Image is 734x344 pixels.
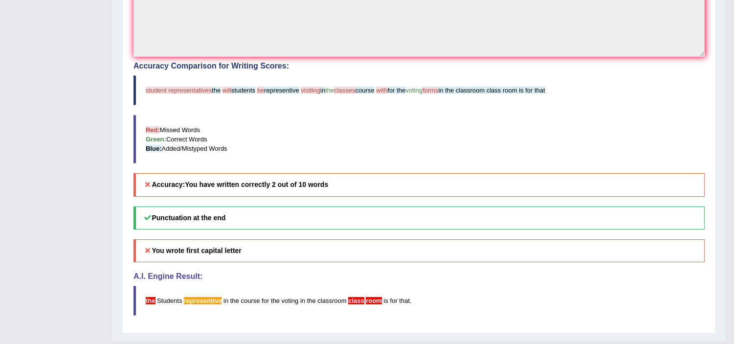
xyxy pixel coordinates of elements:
blockquote: Missed Words Correct Words Added/Mistyped Words [133,115,705,163]
span: with [376,87,387,94]
span: for [390,297,398,304]
span: student representatives [146,87,212,94]
b: Red: [146,126,160,134]
blockquote: . [133,286,705,316]
span: the [212,87,221,94]
span: classroom [317,297,346,304]
span: the [325,87,334,94]
h4: Accuracy Comparison for Writing Scores: [133,62,705,70]
span: Possible spelling mistake found. (did you mean: representative) [184,297,222,304]
span: course [356,87,375,94]
span: that [399,297,410,304]
span: classes [334,87,355,94]
span: the [307,297,316,304]
span: The noun “classroom” is spelled as one word. (did you mean: classroom) [364,297,366,304]
h5: Punctuation at the end [133,206,705,229]
span: The noun “classroom” is spelled as one word. (did you mean: classroom) [348,297,364,304]
span: students [231,87,255,94]
b: Green: [146,136,166,143]
span: voting [282,297,299,304]
h4: A.I. Engine Result: [133,272,705,281]
span: in the classroom class room is for that [438,87,545,94]
span: Students [157,297,182,304]
span: in [223,297,228,304]
span: This sentence does not start with an uppercase letter. (did you mean: The) [146,297,156,304]
b: You have written correctly 2 out of 10 words [185,181,328,188]
span: forms [423,87,439,94]
h5: You wrote first capital letter [133,239,705,262]
span: will [222,87,231,94]
span: for the [387,87,405,94]
span: in [320,87,325,94]
span: be [257,87,264,94]
span: representive [264,87,299,94]
span: course [241,297,260,304]
span: visiting [301,87,320,94]
span: is [384,297,388,304]
span: in [300,297,305,304]
span: The noun “classroom” is spelled as one word. (did you mean: classroom) [366,297,382,304]
span: the [271,297,280,304]
span: for [262,297,269,304]
b: Blue: [146,145,162,152]
span: voting [405,87,423,94]
span: the [230,297,239,304]
h5: Accuracy: [133,173,705,196]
